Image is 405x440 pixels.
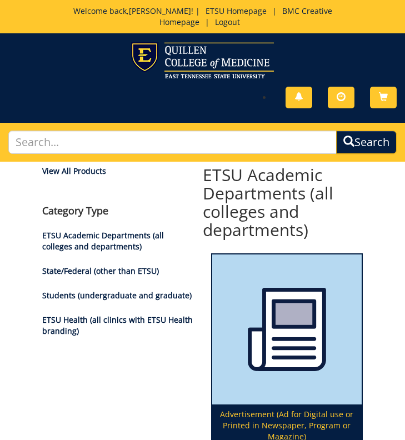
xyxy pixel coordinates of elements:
img: printmedia-5fff40aebc8a36.86223841.png [212,254,362,404]
p: Welcome back, ! | | | [42,6,363,28]
h2: ETSU Academic Departments (all colleges and departments) [42,166,363,239]
button: Search [336,131,397,154]
a: BMC Creative Homepage [159,6,332,27]
input: Search... [8,131,337,154]
img: ETSU logo [131,42,274,78]
a: Logout [209,17,246,27]
a: [PERSON_NAME] [129,6,191,16]
a: ETSU Homepage [200,6,272,16]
